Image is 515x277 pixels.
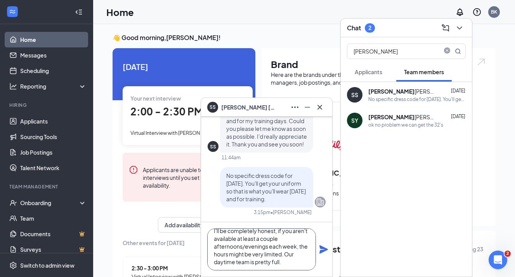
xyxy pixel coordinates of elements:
b: [PERSON_NAME] [368,113,414,120]
span: 2:30 - 3:00 PM [132,264,228,272]
div: 3:15pm [254,209,271,216]
button: Minimize [301,101,314,113]
span: Your next interview [130,95,181,102]
svg: Company [316,197,325,207]
input: Search team member [347,44,439,59]
span: [DATE] [123,61,245,73]
span: Other events for [DATE] [123,239,245,247]
span: close-circle [442,47,452,54]
svg: Collapse [75,8,83,16]
a: SurveysCrown [20,242,87,257]
svg: Plane [319,245,328,254]
h3: 👋 Good morning, [PERSON_NAME] ! [113,33,496,42]
span: [DATE] [451,113,465,119]
span: • [PERSON_NAME] [271,209,312,216]
div: SS [210,143,216,150]
h1: Home [106,5,134,19]
div: SY [351,117,358,124]
span: close-circle [442,47,452,55]
h1: Brand [271,57,486,71]
svg: Ellipses [290,103,300,112]
div: SS [351,91,358,99]
div: Team Management [9,183,85,190]
span: Virtual Interview with [PERSON_NAME] [130,130,219,136]
a: Talent Network [20,160,87,176]
span: Team members [404,68,444,75]
a: Messages [20,47,87,63]
svg: Cross [315,103,324,112]
div: [PERSON_NAME] [368,87,438,95]
svg: Error [129,165,138,174]
h3: Chat [347,24,361,32]
div: 2 [368,24,371,31]
div: BK [491,9,497,15]
a: Applicants [20,113,87,129]
svg: WorkstreamLogo [9,8,16,16]
b: [PERSON_NAME] [368,88,414,95]
div: [PERSON_NAME] [368,113,438,121]
svg: Minimize [303,103,312,112]
div: Here are the brands under this account. Click into a brand to see your locations, managers, job p... [271,71,486,86]
svg: Notifications [455,7,465,17]
a: Home [20,32,87,47]
a: Scheduling [20,63,87,78]
span: [DATE] [451,88,465,94]
button: Add availability [158,217,210,233]
div: No specific dress code for [DATE]. You'll get your uniform so that is what you'll wear [DATE] and... [368,96,466,103]
svg: UserCheck [9,199,17,207]
div: Hiring [9,102,85,108]
span: 2:00 - 2:30 PM [130,105,203,118]
div: Switch to admin view [20,261,75,269]
a: Job Postings [20,145,87,160]
iframe: Intercom live chat [489,251,507,269]
button: ComposeMessage [439,22,452,34]
div: Reporting [20,82,87,90]
button: Cross [314,101,326,113]
span: 2 [505,251,511,257]
div: 11:44am [222,154,241,161]
svg: Settings [9,261,17,269]
div: Onboarding [20,199,80,207]
button: ChevronDown [453,22,466,34]
span: No specific dress code for [DATE]. You'll get your uniform so that is what you'll wear [DATE] and... [226,172,306,202]
button: Ellipses [289,101,301,113]
svg: QuestionInfo [472,7,482,17]
div: Applicants are unable to schedule interviews until you set up your availability. [143,165,239,189]
span: [PERSON_NAME] [PERSON_NAME] [221,103,276,111]
a: Sourcing Tools [20,129,87,145]
span: Applicants [355,68,382,75]
a: Team [20,211,87,226]
svg: ChevronDown [455,23,464,33]
a: DocumentsCrown [20,226,87,242]
img: open.6027fd2a22e1237b5b06.svg [476,57,486,66]
div: ok no problem we can get the 32's [368,122,443,128]
svg: ComposeMessage [441,23,450,33]
svg: Analysis [9,82,17,90]
svg: MagnifyingGlass [455,48,461,54]
textarea: Hey [PERSON_NAME], I was just looking at the availability you put in. It looks like you are only ... [207,228,316,270]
